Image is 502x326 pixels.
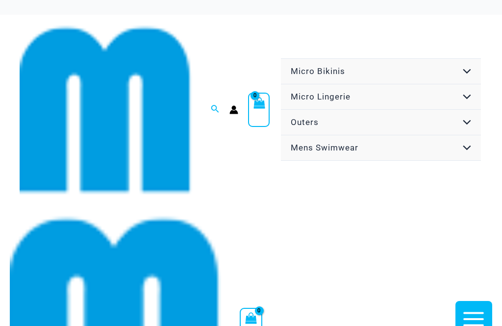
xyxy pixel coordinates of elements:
a: Search icon link [211,103,220,116]
a: OutersMenu ToggleMenu Toggle [281,110,481,135]
span: Outers [291,117,319,127]
span: Micro Lingerie [291,92,351,101]
nav: Site Navigation [279,57,482,162]
span: Mens Swimwear [291,143,358,152]
a: View Shopping Cart, empty [248,93,270,127]
img: cropped mm emblem [20,24,192,196]
span: Micro Bikinis [291,66,345,76]
a: Mens SwimwearMenu ToggleMenu Toggle [281,135,481,161]
a: Micro BikinisMenu ToggleMenu Toggle [281,59,481,84]
a: Account icon link [229,105,238,114]
a: Micro LingerieMenu ToggleMenu Toggle [281,84,481,110]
